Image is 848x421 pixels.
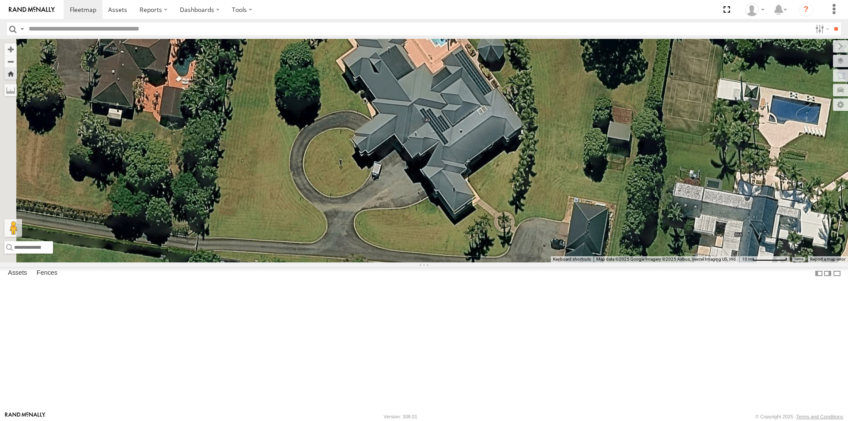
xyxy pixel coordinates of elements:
div: © Copyright 2025 - [755,414,843,419]
div: Version: 308.01 [384,414,417,419]
div: Laura Van Bruggen [742,3,768,16]
a: Terms and Conditions [796,414,843,419]
button: Zoom in [4,43,17,55]
img: rand-logo.svg [9,7,55,13]
label: Dock Summary Table to the Left [814,267,823,280]
label: Map Settings [833,99,848,111]
label: Fences [32,267,62,280]
span: Map data ©2025 Google Imagery ©2025 Airbus, Vexcel Imaging US, Inc. [596,257,737,262]
label: Hide Summary Table [833,267,841,280]
button: Keyboard shortcuts [553,256,591,262]
label: Assets [4,267,31,280]
label: Dock Summary Table to the Right [823,267,832,280]
button: Zoom out [4,55,17,68]
a: Terms (opens in new tab) [794,257,803,261]
button: Map scale: 10 m per 75 pixels [739,256,790,262]
label: Measure [4,84,17,96]
label: Search Filter Options [812,23,831,35]
span: 10 m [742,257,752,262]
button: Zoom Home [4,68,17,80]
label: Search Query [19,23,26,35]
i: ? [799,3,813,17]
a: Visit our Website [5,412,45,421]
button: Drag Pegman onto the map to open Street View [4,219,22,237]
a: Report a map error [810,257,845,262]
